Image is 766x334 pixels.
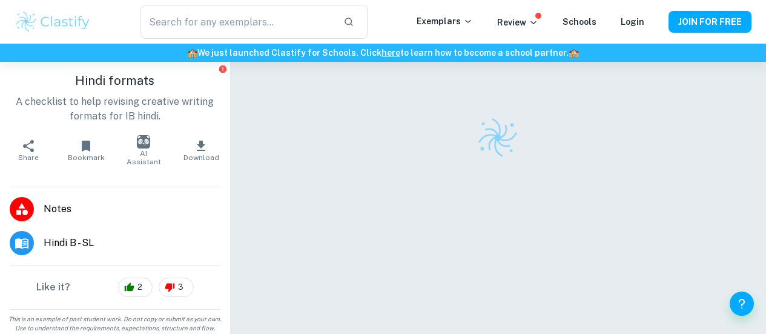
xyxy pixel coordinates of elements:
span: 3 [171,281,190,293]
span: Share [18,153,39,162]
h1: Hindi formats [10,72,220,90]
div: 3 [159,278,194,297]
span: This is an example of past student work. Do not copy or submit as your own. Use to understand the... [5,315,225,333]
a: here [381,48,400,58]
button: Bookmark [58,133,115,167]
div: 2 [118,278,153,297]
span: Download [183,153,219,162]
span: AI Assistant [122,149,165,166]
img: Clastify logo [476,116,520,159]
a: Schools [563,17,596,27]
span: Bookmark [68,153,105,162]
img: Clastify logo [15,10,91,34]
h6: Like it? [36,280,70,295]
p: Review [497,16,538,29]
span: Hindi B - SL [44,236,220,250]
button: Report issue [219,64,228,73]
span: Notes [44,202,220,216]
button: AI Assistant [115,133,173,167]
img: AI Assistant [137,135,150,149]
a: Login [621,17,644,27]
button: JOIN FOR FREE [669,11,751,33]
button: Help and Feedback [730,292,754,316]
button: Download [173,133,230,167]
span: 🏫 [187,48,197,58]
span: 🏫 [569,48,579,58]
p: A checklist to help revising creative writing formats for IB hindi. [10,95,220,124]
span: 2 [131,281,149,293]
p: Exemplars [417,15,473,28]
h6: We just launched Clastify for Schools. Click to learn how to become a school partner. [2,46,764,59]
input: Search for any exemplars... [140,5,334,39]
